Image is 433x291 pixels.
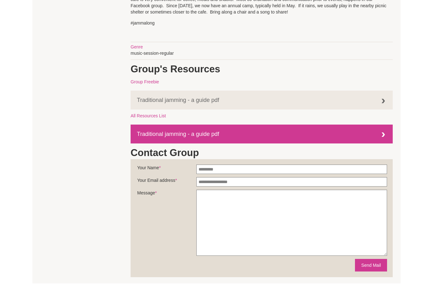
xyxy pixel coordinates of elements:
label: Your Email address [137,177,196,187]
label: Message [137,190,196,199]
div: Genre [131,44,393,50]
button: Send Mail [355,259,387,271]
h1: Group's Resources [131,63,393,76]
div: All Resources List [131,113,393,119]
div: Group Freebie [131,79,393,85]
label: Your Name [137,165,196,174]
h1: Contact Group [131,147,393,159]
p: #jammalong [131,20,393,26]
a: Traditional jamming - a guide pdf [131,125,393,143]
a: Traditional jamming - a guide pdf [131,91,393,109]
